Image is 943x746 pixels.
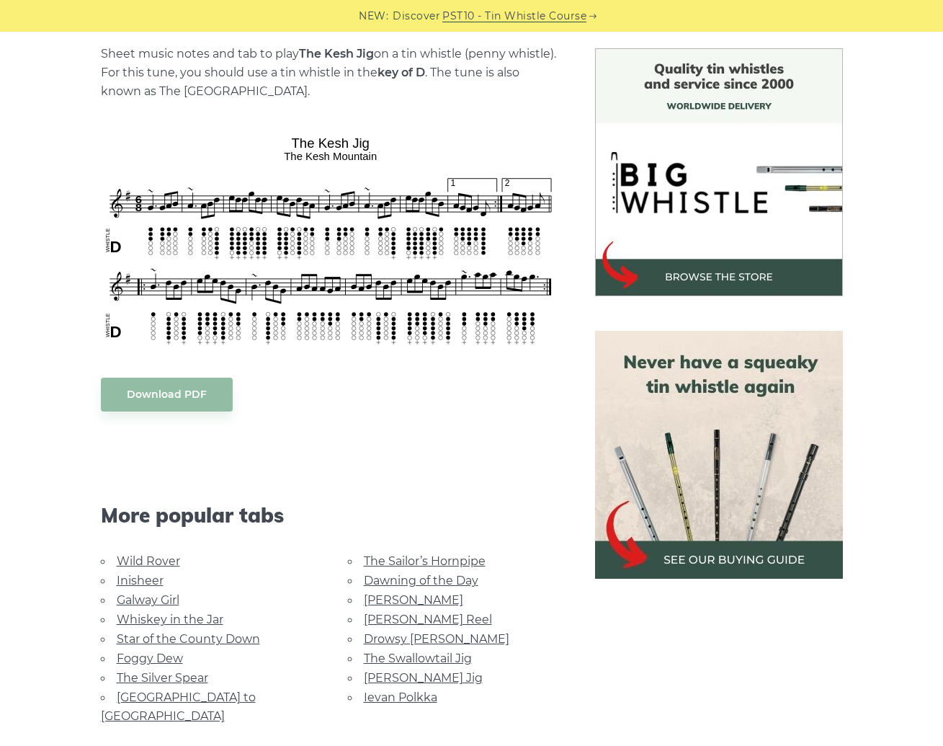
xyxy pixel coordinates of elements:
[364,593,463,607] a: [PERSON_NAME]
[117,554,180,568] a: Wild Rover
[364,671,483,685] a: [PERSON_NAME] Jig
[117,574,164,587] a: Inisheer
[101,378,233,412] a: Download PDF
[364,574,478,587] a: Dawning of the Day
[101,691,256,723] a: [GEOGRAPHIC_DATA] to [GEOGRAPHIC_DATA]
[442,8,586,25] a: PST10 - Tin Whistle Course
[364,632,509,646] a: Drowsy [PERSON_NAME]
[364,613,492,626] a: [PERSON_NAME] Reel
[364,554,486,568] a: The Sailor’s Hornpipe
[117,652,183,665] a: Foggy Dew
[359,8,388,25] span: NEW:
[364,652,472,665] a: The Swallowtail Jig
[595,331,843,579] img: tin whistle buying guide
[299,47,374,61] strong: The Kesh Jig
[117,671,208,685] a: The Silver Spear
[393,8,440,25] span: Discover
[117,632,260,646] a: Star of the County Down
[364,691,437,704] a: Ievan Polkka
[101,130,560,348] img: The Kesh Jig Tin Whistle Tabs & Sheet Music
[117,613,223,626] a: Whiskey in the Jar
[101,503,560,528] span: More popular tabs
[595,48,843,296] img: BigWhistle Tin Whistle Store
[117,593,179,607] a: Galway Girl
[101,45,560,101] p: Sheet music notes and tab to play on a tin whistle (penny whistle). For this tune, you should use...
[377,66,425,79] strong: key of D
